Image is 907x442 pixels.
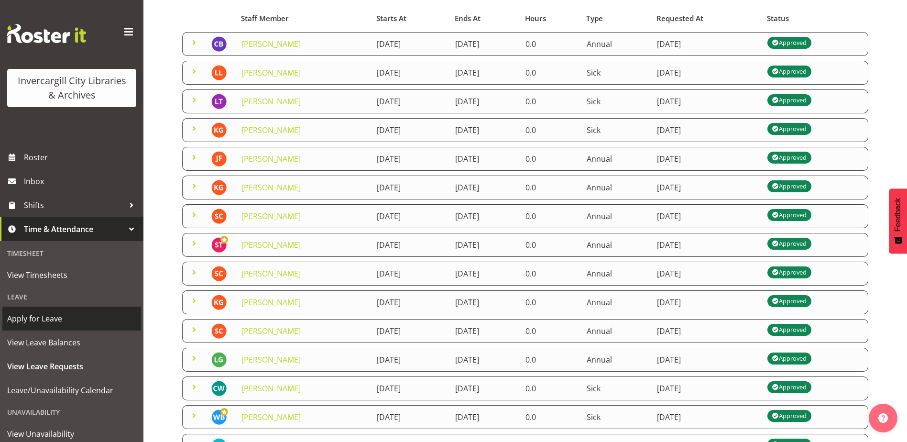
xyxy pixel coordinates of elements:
[371,89,449,113] td: [DATE]
[651,319,762,343] td: [DATE]
[241,96,301,107] a: [PERSON_NAME]
[772,295,807,307] div: Approved
[581,118,651,142] td: Sick
[656,13,756,24] div: Requested At
[581,147,651,171] td: Annual
[371,348,449,372] td: [DATE]
[241,67,301,78] a: [PERSON_NAME]
[376,13,444,24] div: Starts At
[7,311,136,326] span: Apply for Leave
[371,290,449,314] td: [DATE]
[525,13,575,24] div: Hours
[520,176,581,199] td: 0.0
[581,61,651,85] td: Sick
[211,266,227,281] img: serena-casey11690.jpg
[449,319,520,343] td: [DATE]
[449,376,520,400] td: [DATE]
[241,39,301,49] a: [PERSON_NAME]
[651,405,762,429] td: [DATE]
[241,154,301,164] a: [PERSON_NAME]
[581,89,651,113] td: Sick
[2,331,141,354] a: View Leave Balances
[211,323,227,339] img: serena-casey11690.jpg
[449,32,520,56] td: [DATE]
[211,65,227,80] img: lynette-lockett11677.jpg
[889,188,907,254] button: Feedback - Show survey
[24,174,139,188] span: Inbox
[520,233,581,257] td: 0.0
[241,13,365,24] div: Staff Member
[772,94,807,106] div: Approved
[772,324,807,335] div: Approved
[772,152,807,163] div: Approved
[520,290,581,314] td: 0.0
[2,402,141,422] div: Unavailability
[2,263,141,287] a: View Timesheets
[241,240,301,250] a: [PERSON_NAME]
[449,204,520,228] td: [DATE]
[581,376,651,400] td: Sick
[371,319,449,343] td: [DATE]
[772,410,807,421] div: Approved
[371,405,449,429] td: [DATE]
[24,222,124,236] span: Time & Attendance
[211,409,227,425] img: willem-burger11692.jpg
[2,287,141,307] div: Leave
[371,262,449,286] td: [DATE]
[24,198,124,212] span: Shifts
[241,326,301,336] a: [PERSON_NAME]
[449,405,520,429] td: [DATE]
[651,376,762,400] td: [DATE]
[449,233,520,257] td: [DATE]
[211,180,227,195] img: katie-greene11671.jpg
[211,295,227,310] img: katie-greene11671.jpg
[581,204,651,228] td: Annual
[651,61,762,85] td: [DATE]
[581,32,651,56] td: Annual
[581,405,651,429] td: Sick
[7,427,136,441] span: View Unavailability
[241,354,301,365] a: [PERSON_NAME]
[651,147,762,171] td: [DATE]
[7,24,86,43] img: Rosterit website logo
[2,354,141,378] a: View Leave Requests
[371,61,449,85] td: [DATE]
[371,376,449,400] td: [DATE]
[449,262,520,286] td: [DATE]
[371,32,449,56] td: [DATE]
[449,118,520,142] td: [DATE]
[241,383,301,394] a: [PERSON_NAME]
[772,123,807,134] div: Approved
[651,32,762,56] td: [DATE]
[7,335,136,350] span: View Leave Balances
[211,209,227,224] img: serena-casey11690.jpg
[651,262,762,286] td: [DATE]
[581,233,651,257] td: Annual
[586,13,646,24] div: Type
[371,204,449,228] td: [DATE]
[211,352,227,367] img: lisa-griffiths11674.jpg
[211,36,227,52] img: christopher-broad11659.jpg
[211,381,227,396] img: catherine-wilson11657.jpg
[581,176,651,199] td: Annual
[371,147,449,171] td: [DATE]
[7,383,136,398] span: Leave/Unavailability Calendar
[520,32,581,56] td: 0.0
[878,413,888,423] img: help-xxl-2.png
[651,348,762,372] td: [DATE]
[24,150,139,165] span: Roster
[449,61,520,85] td: [DATE]
[211,151,227,166] img: joanne-forbes11668.jpg
[520,147,581,171] td: 0.0
[371,176,449,199] td: [DATE]
[7,268,136,282] span: View Timesheets
[241,125,301,135] a: [PERSON_NAME]
[651,290,762,314] td: [DATE]
[520,319,581,343] td: 0.0
[651,204,762,228] td: [DATE]
[371,233,449,257] td: [DATE]
[241,297,301,308] a: [PERSON_NAME]
[455,13,514,24] div: Ends At
[581,348,651,372] td: Annual
[449,147,520,171] td: [DATE]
